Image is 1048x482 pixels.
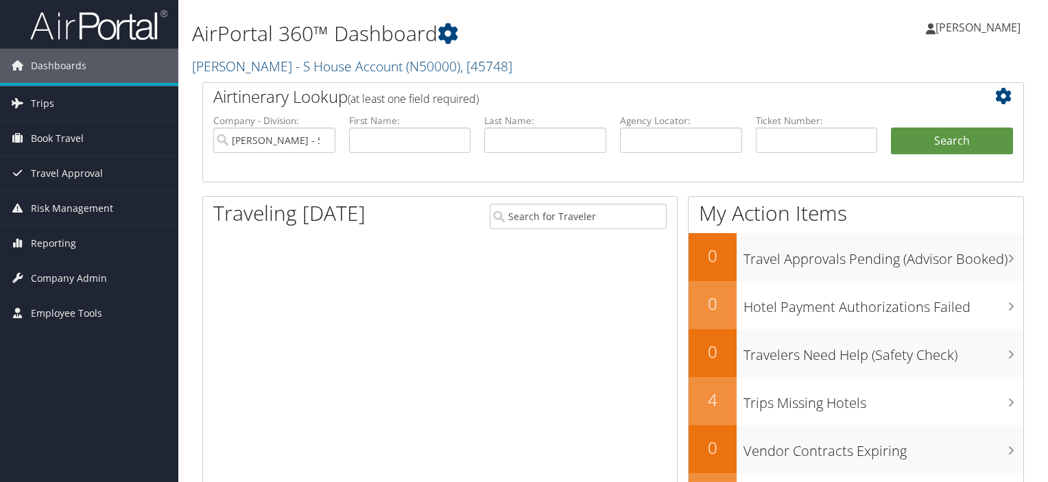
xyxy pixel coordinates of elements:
[926,7,1034,48] a: [PERSON_NAME]
[349,114,471,128] label: First Name:
[31,261,107,296] span: Company Admin
[31,156,103,191] span: Travel Approval
[689,388,737,411] h2: 4
[30,9,167,41] img: airportal-logo.png
[743,291,1023,317] h3: Hotel Payment Authorizations Failed
[689,233,1023,281] a: 0Travel Approvals Pending (Advisor Booked)
[743,387,1023,413] h3: Trips Missing Hotels
[689,329,1023,377] a: 0Travelers Need Help (Safety Check)
[192,19,754,48] h1: AirPortal 360™ Dashboard
[406,57,460,75] span: ( N50000 )
[689,436,737,459] h2: 0
[689,292,737,315] h2: 0
[348,91,479,106] span: (at least one field required)
[31,226,76,261] span: Reporting
[620,114,742,128] label: Agency Locator:
[213,114,335,128] label: Company - Division:
[689,425,1023,473] a: 0Vendor Contracts Expiring
[490,204,667,229] input: Search for Traveler
[31,49,86,83] span: Dashboards
[689,340,737,363] h2: 0
[743,243,1023,269] h3: Travel Approvals Pending (Advisor Booked)
[31,296,102,330] span: Employee Tools
[756,114,878,128] label: Ticket Number:
[689,377,1023,425] a: 4Trips Missing Hotels
[689,244,737,267] h2: 0
[192,57,512,75] a: [PERSON_NAME] - S House Account
[31,121,84,156] span: Book Travel
[213,199,366,228] h1: Traveling [DATE]
[31,191,113,226] span: Risk Management
[460,57,512,75] span: , [ 45748 ]
[689,199,1023,228] h1: My Action Items
[743,435,1023,461] h3: Vendor Contracts Expiring
[689,281,1023,329] a: 0Hotel Payment Authorizations Failed
[484,114,606,128] label: Last Name:
[743,339,1023,365] h3: Travelers Need Help (Safety Check)
[31,86,54,121] span: Trips
[213,85,944,108] h2: Airtinerary Lookup
[891,128,1013,155] button: Search
[936,20,1021,35] span: [PERSON_NAME]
